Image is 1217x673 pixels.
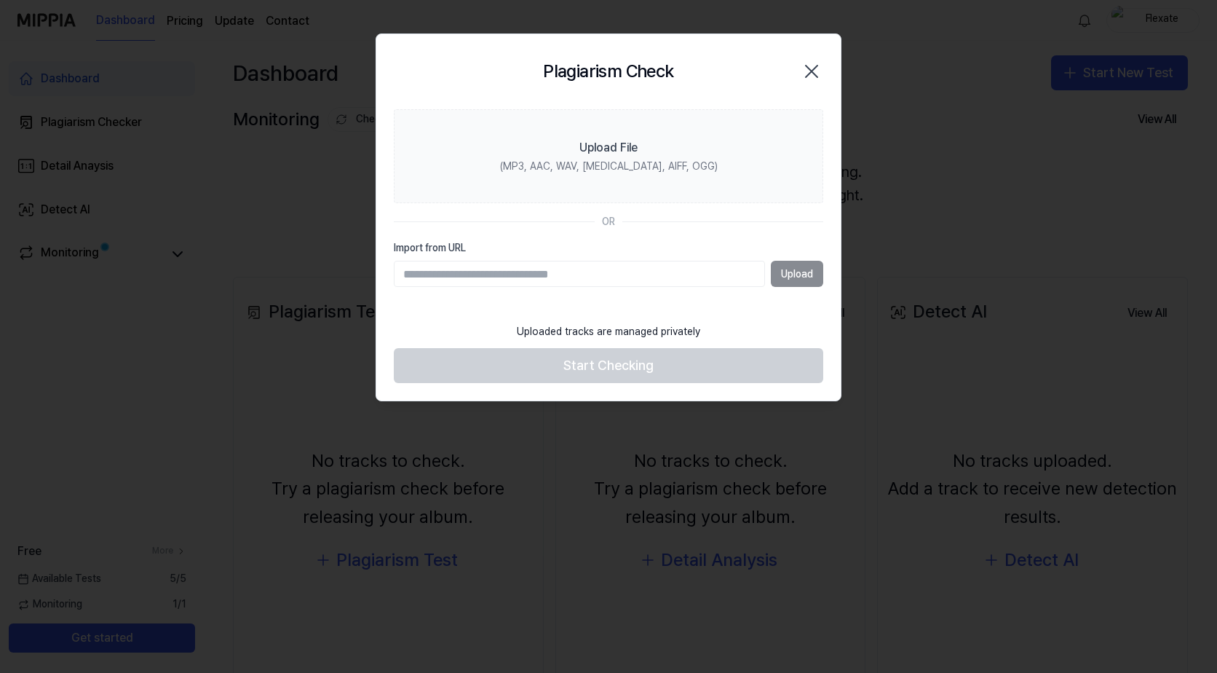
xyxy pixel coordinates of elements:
div: Uploaded tracks are managed privately [508,316,709,348]
label: Import from URL [394,241,823,256]
div: (MP3, AAC, WAV, [MEDICAL_DATA], AIFF, OGG) [500,160,718,174]
div: Upload File [579,139,638,157]
h2: Plagiarism Check [543,58,673,85]
div: OR [602,215,615,229]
